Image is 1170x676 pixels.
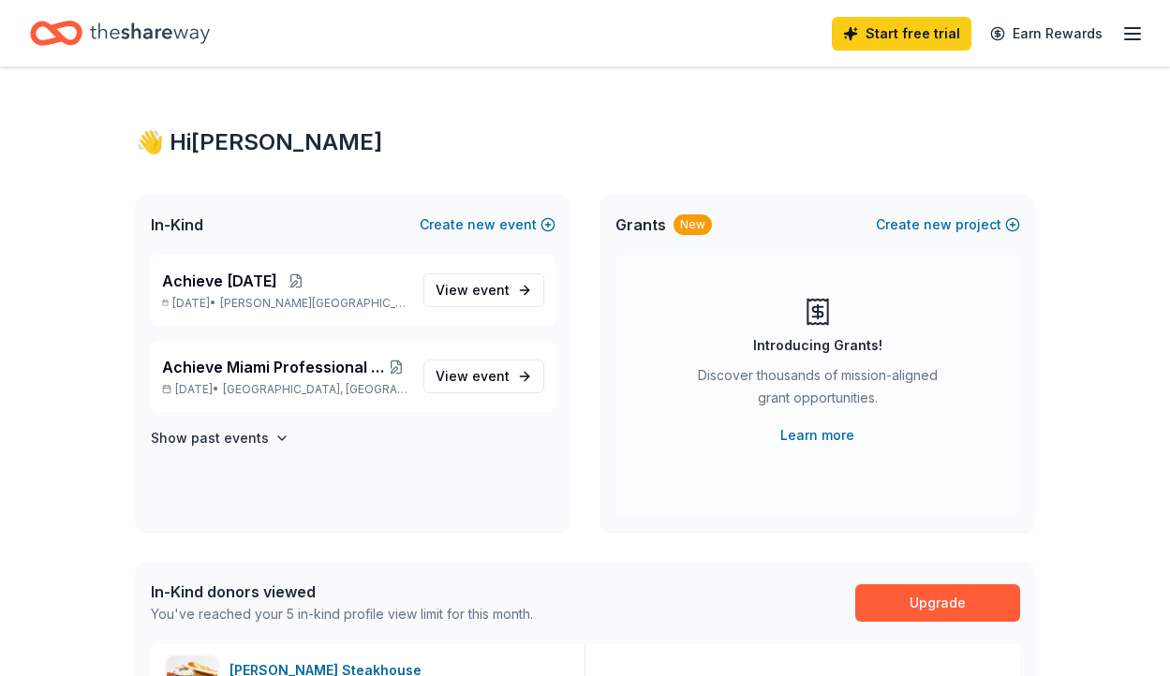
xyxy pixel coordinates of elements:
[472,368,510,384] span: event
[151,580,533,603] div: In-Kind donors viewed
[162,270,277,292] span: Achieve [DATE]
[467,213,496,236] span: new
[420,213,555,236] button: Createnewevent
[162,382,408,397] p: [DATE] •
[472,282,510,298] span: event
[151,427,289,449] button: Show past events
[151,427,269,449] h4: Show past events
[979,17,1114,51] a: Earn Rewards
[151,213,203,236] span: In-Kind
[832,17,971,51] a: Start free trial
[690,364,945,417] div: Discover thousands of mission-aligned grant opportunities.
[876,213,1020,236] button: Createnewproject
[436,279,510,301] span: View
[780,424,854,447] a: Learn more
[436,365,510,388] span: View
[162,296,408,311] p: [DATE] •
[924,213,952,236] span: new
[223,382,407,397] span: [GEOGRAPHIC_DATA], [GEOGRAPHIC_DATA]
[162,356,386,378] span: Achieve Miami Professional Development Session
[855,584,1020,622] a: Upgrade
[151,603,533,625] div: You've reached your 5 in-kind profile view limit for this month.
[753,334,882,357] div: Introducing Grants!
[423,273,544,307] a: View event
[615,213,666,236] span: Grants
[423,360,544,393] a: View event
[220,296,407,311] span: [PERSON_NAME][GEOGRAPHIC_DATA], [GEOGRAPHIC_DATA]
[30,11,210,55] a: Home
[674,214,712,235] div: New
[136,127,1035,157] div: 👋 Hi [PERSON_NAME]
